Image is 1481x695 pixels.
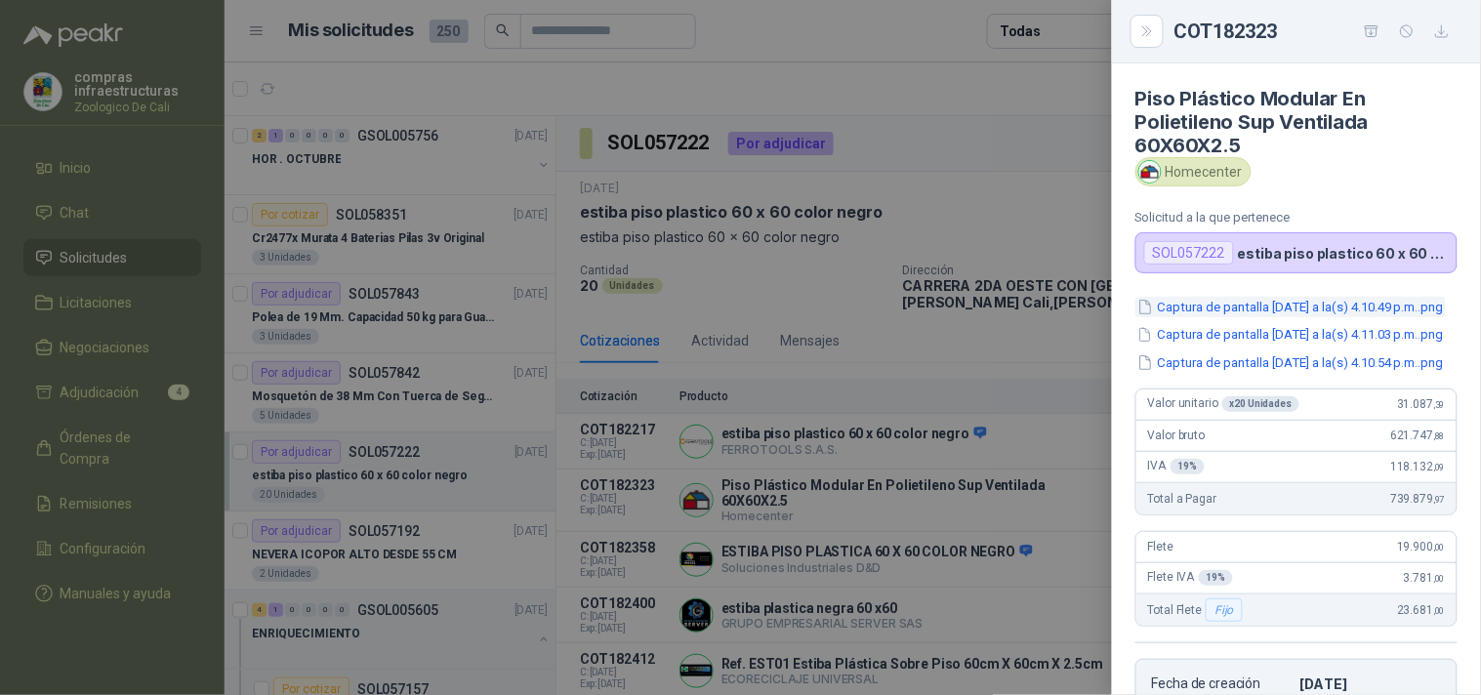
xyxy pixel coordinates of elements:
[1135,87,1458,157] h4: Piso Plástico Modular En Polietileno Sup Ventilada 60X60X2.5
[1148,459,1205,474] span: IVA
[1238,245,1449,262] p: estiba piso plastico 60 x 60 color negro
[1152,675,1293,692] p: Fecha de creación
[1171,459,1206,474] div: 19 %
[1433,573,1445,584] span: ,00
[1433,542,1445,552] span: ,00
[1397,397,1445,411] span: 31.087
[1139,161,1161,183] img: Company Logo
[1148,540,1173,553] span: Flete
[1199,570,1234,586] div: 19 %
[1433,430,1445,441] span: ,88
[1222,396,1299,412] div: x 20 Unidades
[1433,494,1445,505] span: ,97
[1300,675,1441,692] p: [DATE]
[1148,598,1247,622] span: Total Flete
[1397,540,1445,553] span: 19.900
[1135,297,1446,317] button: Captura de pantalla [DATE] a la(s) 4.10.49 p.m..png
[1433,605,1445,616] span: ,00
[1390,492,1445,506] span: 739.879
[1148,429,1205,442] span: Valor bruto
[1404,571,1445,585] span: 3.781
[1135,210,1458,225] p: Solicitud a la que pertenece
[1174,16,1458,47] div: COT182323
[1148,570,1233,586] span: Flete IVA
[1433,462,1445,472] span: ,09
[1148,396,1299,412] span: Valor unitario
[1433,399,1445,410] span: ,39
[1135,352,1446,373] button: Captura de pantalla [DATE] a la(s) 4.10.54 p.m..png
[1390,460,1445,473] span: 118.132
[1206,598,1242,622] div: Fijo
[1397,603,1445,617] span: 23.681
[1390,429,1445,442] span: 621.747
[1135,20,1159,43] button: Close
[1144,241,1234,265] div: SOL057222
[1135,157,1252,186] div: Homecenter
[1148,492,1216,506] span: Total a Pagar
[1135,325,1446,346] button: Captura de pantalla [DATE] a la(s) 4.11.03 p.m..png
